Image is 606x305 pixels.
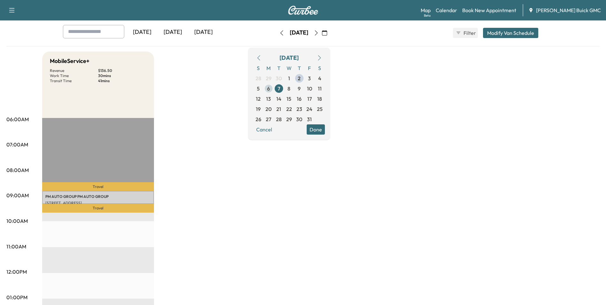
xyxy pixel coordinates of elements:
span: 30 [276,74,282,82]
span: 6 [267,85,270,92]
p: [STREET_ADDRESS] [45,200,151,206]
span: 8 [288,85,290,92]
span: 28 [256,74,261,82]
span: 31 [307,115,312,123]
button: Filter [453,28,478,38]
p: 07:00AM [6,141,28,148]
span: 23 [296,105,302,113]
p: 08:00AM [6,166,29,174]
span: M [264,63,274,73]
span: 1 [288,74,290,82]
span: 5 [257,85,260,92]
p: Work Time [50,73,98,78]
p: Revenue [50,68,98,73]
p: 10:00AM [6,217,28,225]
p: Travel [42,204,154,213]
span: 9 [298,85,301,92]
span: [PERSON_NAME] Buick GMC [536,6,601,14]
div: [DATE] [127,25,157,40]
span: F [304,63,315,73]
button: Modify Van Schedule [483,28,538,38]
button: Cancel [253,124,275,135]
span: 14 [276,95,281,103]
a: MapBeta [421,6,431,14]
span: 10 [307,85,312,92]
span: 24 [306,105,312,113]
span: 16 [297,95,302,103]
span: 27 [266,115,271,123]
div: [DATE] [280,53,299,62]
span: 18 [317,95,322,103]
span: 22 [286,105,292,113]
p: 09:00AM [6,192,29,199]
span: 12 [256,95,261,103]
span: 7 [278,85,280,92]
p: Travel [42,182,154,191]
span: T [274,63,284,73]
span: 25 [317,105,323,113]
p: 30 mins [98,73,146,78]
span: 29 [266,74,272,82]
span: 20 [265,105,272,113]
span: 17 [307,95,312,103]
span: 13 [266,95,271,103]
p: 12:00PM [6,268,27,276]
span: 29 [286,115,292,123]
div: [DATE] [188,25,219,40]
p: $ 136.50 [98,68,146,73]
p: 06:00AM [6,115,29,123]
span: 15 [287,95,291,103]
div: Beta [424,13,431,18]
span: T [294,63,304,73]
p: 11:00AM [6,243,26,250]
a: Book New Appointment [462,6,516,14]
p: PM AUTO GROUP PM AUTO GROUP [45,194,151,199]
span: W [284,63,294,73]
span: 4 [318,74,321,82]
span: 3 [308,74,311,82]
a: Calendar [436,6,457,14]
p: Transit Time [50,78,98,83]
button: Done [307,124,325,135]
span: Filter [464,29,475,37]
span: 28 [276,115,282,123]
span: 21 [276,105,281,113]
p: 01:00PM [6,293,27,301]
span: 26 [256,115,261,123]
p: 41 mins [98,78,146,83]
span: S [253,63,264,73]
span: 2 [298,74,301,82]
div: [DATE] [290,29,308,37]
span: 11 [318,85,322,92]
img: Curbee Logo [288,6,318,15]
h5: MobileService+ [50,57,89,66]
span: S [315,63,325,73]
span: 19 [256,105,261,113]
span: 30 [296,115,302,123]
div: [DATE] [157,25,188,40]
